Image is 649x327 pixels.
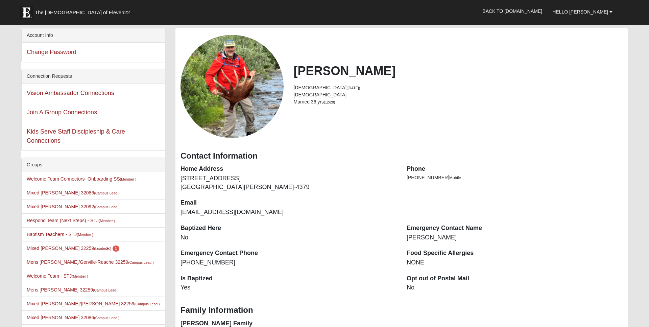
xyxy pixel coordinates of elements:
[346,86,360,90] small: ([DATE])
[407,174,623,181] li: [PHONE_NUMBER]
[27,259,154,265] a: Mens [PERSON_NAME]/Gerville-Reache 32259(Campus Lead )
[27,190,120,195] a: Mixed [PERSON_NAME] 32086(Campus Lead )
[407,258,623,267] dd: NONE
[294,64,623,78] h2: [PERSON_NAME]
[27,273,88,279] a: Welcome Team - STJ(Member )
[27,287,118,293] a: Mens [PERSON_NAME] 32259(Campus Lead )
[181,165,396,173] dt: Home Address
[324,100,335,104] small: (12/28)
[20,6,33,19] img: Eleven22 logo
[407,224,623,233] dt: Emergency Contact Name
[99,219,115,223] small: (Member )
[94,191,119,195] small: (Campus Lead )
[181,174,396,191] dd: [STREET_ADDRESS] [GEOGRAPHIC_DATA][PERSON_NAME]-4379
[181,208,396,217] dd: [EMAIL_ADDRESS][DOMAIN_NAME]
[181,274,396,283] dt: Is Baptized
[407,233,623,242] dd: [PERSON_NAME]
[407,274,623,283] dt: Opt out of Postal Mail
[181,35,284,138] a: View Fullsize Photo
[120,177,136,181] small: (Member )
[27,90,114,96] a: Vision Ambassador Connections
[181,305,623,315] h3: Family Information
[27,109,97,116] a: Join A Group Connections
[294,84,623,91] li: [DEMOGRAPHIC_DATA]
[94,247,111,251] small: (Leader )
[181,198,396,207] dt: Email
[294,91,623,98] li: [DEMOGRAPHIC_DATA]
[22,158,165,172] div: Groups
[113,246,120,252] span: number of pending members
[407,283,623,292] dd: No
[27,176,136,182] a: Welcome Team Connectors- Onboarding SS(Member )
[16,2,151,19] a: The [DEMOGRAPHIC_DATA] of Eleven22
[294,98,623,106] li: Married 36 yrs
[94,205,119,209] small: (Campus Lead )
[477,3,547,20] a: Back to [DOMAIN_NAME]
[27,128,125,144] a: Kids Serve Staff Discipleship & Care Connections
[27,218,115,223] a: Respond Team (Next Steps) - STJ(Member )
[27,246,119,251] a: Mixed [PERSON_NAME] 32259(Leader) 1
[27,232,93,237] a: Baptism Teachers - STJ(Member )
[77,233,93,237] small: (Member )
[181,224,396,233] dt: Baptized Here
[27,49,76,55] a: Change Password
[181,233,396,242] dd: No
[181,249,396,258] dt: Emergency Contact Phone
[72,274,88,278] small: (Member )
[547,3,618,20] a: Hello [PERSON_NAME]
[181,258,396,267] dd: [PHONE_NUMBER]
[22,28,165,43] div: Account Info
[22,69,165,84] div: Connection Requests
[552,9,608,15] span: Hello [PERSON_NAME]
[134,302,160,306] small: (Campus Lead )
[27,204,120,209] a: Mixed [PERSON_NAME] 32092(Campus Lead )
[27,301,160,306] a: Mixed [PERSON_NAME]/[PERSON_NAME] 32259(Campus Lead )
[407,249,623,258] dt: Food Specific Allergies
[35,9,130,16] span: The [DEMOGRAPHIC_DATA] of Eleven22
[93,288,118,292] small: (Campus Lead )
[181,151,623,161] h3: Contact Information
[407,165,623,173] dt: Phone
[449,176,461,180] span: Mobile
[128,260,153,264] small: (Campus Lead )
[181,283,396,292] dd: Yes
